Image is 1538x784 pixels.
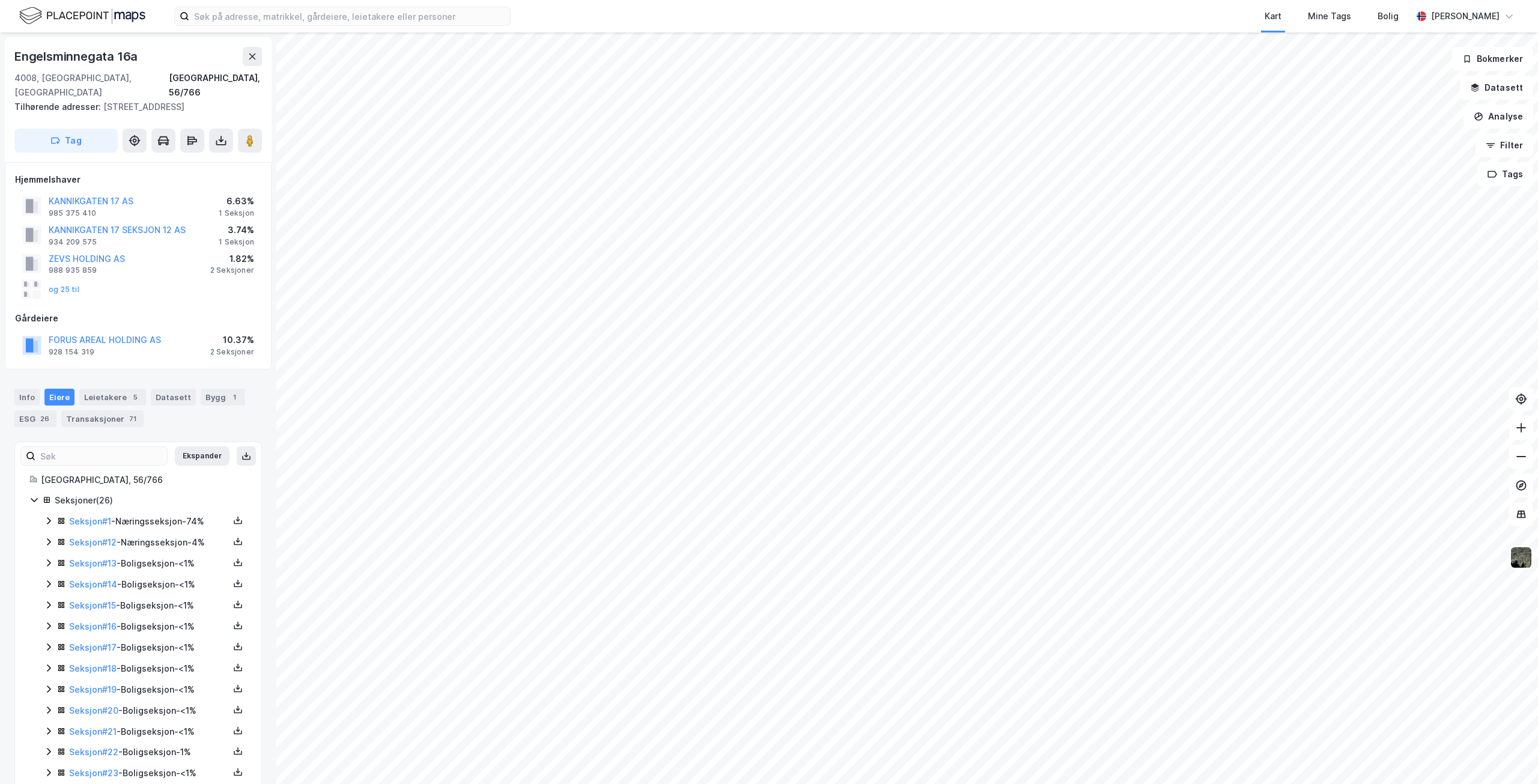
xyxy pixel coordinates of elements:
div: 5 [129,391,141,403]
img: 9k= [1510,546,1533,569]
button: Ekspander [175,446,229,466]
input: Søk på adresse, matrikkel, gårdeiere, leietakere eller personer [189,7,510,25]
div: 934 209 575 [49,237,97,247]
div: 10.37% [210,333,254,347]
div: - Boligseksjon - <1% [69,619,229,634]
div: - Boligseksjon - <1% [69,682,229,697]
div: Info [14,389,40,406]
div: - Boligseksjon - <1% [69,703,229,718]
button: Analyse [1464,105,1533,129]
div: - Boligseksjon - <1% [69,640,229,655]
a: Seksjon#21 [69,726,117,737]
a: Seksjon#17 [69,642,117,652]
div: 2 Seksjoner [210,266,254,275]
div: Datasett [151,389,196,406]
div: Gårdeiere [15,311,261,326]
a: Seksjon#20 [69,705,118,716]
button: Datasett [1460,76,1533,100]
span: Tilhørende adresser: [14,102,103,112]
div: 928 154 319 [49,347,94,357]
img: logo.f888ab2527a4732fd821a326f86c7f29.svg [19,5,145,26]
div: [PERSON_NAME] [1431,9,1500,23]
div: Transaksjoner [61,410,144,427]
button: Bokmerker [1452,47,1533,71]
div: 988 935 859 [49,266,97,275]
div: Leietakere [79,389,146,406]
div: - Boligseksjon - <1% [69,661,229,676]
div: 985 375 410 [49,208,96,218]
div: 2 Seksjoner [210,347,254,357]
div: 6.63% [219,194,254,208]
a: Seksjon#16 [69,621,117,631]
div: Mine Tags [1308,9,1351,23]
div: 1 [228,391,240,403]
div: ESG [14,410,56,427]
div: - Boligseksjon - <1% [69,766,229,780]
div: Engelsminnegata 16a [14,47,140,66]
a: Seksjon#1 [69,516,111,526]
a: Seksjon#22 [69,747,118,757]
iframe: Chat Widget [1478,726,1538,784]
div: Kart [1265,9,1281,23]
div: Eiere [44,389,74,406]
div: [GEOGRAPHIC_DATA], 56/766 [41,473,247,487]
div: Bolig [1378,9,1399,23]
button: Tags [1477,162,1533,186]
button: Tag [14,129,118,153]
input: Søk [35,447,167,465]
a: Seksjon#18 [69,663,117,673]
a: Seksjon#19 [69,684,117,694]
div: Bygg [201,389,245,406]
div: 4008, [GEOGRAPHIC_DATA], [GEOGRAPHIC_DATA] [14,71,169,100]
div: - Næringsseksjon - 74% [69,514,229,529]
div: 1 Seksjon [219,208,254,218]
a: Seksjon#12 [69,537,117,547]
div: 3.74% [219,223,254,237]
div: Kontrollprogram for chat [1478,726,1538,784]
button: Filter [1476,133,1533,157]
a: Seksjon#23 [69,768,118,778]
a: Seksjon#14 [69,579,117,589]
div: Seksjoner ( 26 ) [55,493,247,508]
div: - Næringsseksjon - 4% [69,535,229,550]
div: 26 [38,413,52,425]
a: Seksjon#13 [69,558,117,568]
div: [STREET_ADDRESS] [14,100,252,114]
div: - Boligseksjon - <1% [69,725,229,739]
div: - Boligseksjon - <1% [69,598,229,613]
div: 1 Seksjon [219,237,254,247]
div: - Boligseksjon - <1% [69,577,229,592]
a: Seksjon#15 [69,600,116,610]
div: - Boligseksjon - 1% [69,745,229,759]
div: 1.82% [210,252,254,266]
div: - Boligseksjon - <1% [69,556,229,571]
div: [GEOGRAPHIC_DATA], 56/766 [169,71,262,100]
div: Hjemmelshaver [15,172,261,187]
div: 71 [127,413,139,425]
